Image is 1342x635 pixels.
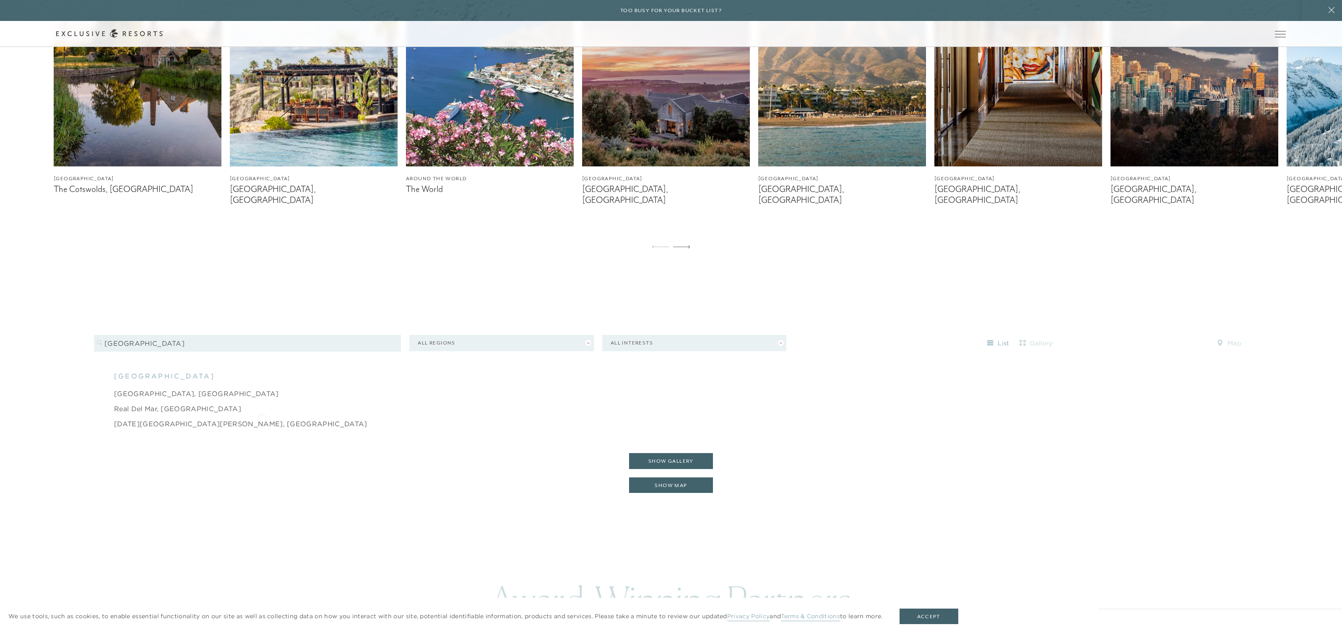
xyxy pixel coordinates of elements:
[582,175,750,183] figcaption: [GEOGRAPHIC_DATA]
[8,612,883,621] p: We use tools, such as cookies, to enable essential functionality on our site as well as collectin...
[1111,184,1278,205] figcaption: [GEOGRAPHIC_DATA], [GEOGRAPHIC_DATA]
[900,609,958,625] button: Accept
[1111,175,1278,183] figcaption: [GEOGRAPHIC_DATA]
[230,184,398,205] figcaption: [GEOGRAPHIC_DATA], [GEOGRAPHIC_DATA]
[406,175,574,183] figcaption: Around the World
[230,175,398,183] figcaption: [GEOGRAPHIC_DATA]
[114,389,279,399] a: [GEOGRAPHIC_DATA], [GEOGRAPHIC_DATA]
[54,175,221,183] figcaption: [GEOGRAPHIC_DATA]
[934,184,1102,205] figcaption: [GEOGRAPHIC_DATA], [GEOGRAPHIC_DATA]
[1017,337,1055,350] button: gallery
[1210,337,1248,350] button: map
[114,371,215,381] span: [GEOGRAPHIC_DATA]
[934,175,1102,183] figcaption: [GEOGRAPHIC_DATA]
[727,612,770,621] a: Privacy Policy
[758,175,926,183] figcaption: [GEOGRAPHIC_DATA]
[94,335,401,352] input: search
[406,184,574,194] figcaption: The World
[758,184,926,205] figcaption: [GEOGRAPHIC_DATA], [GEOGRAPHIC_DATA]
[1275,31,1286,37] button: Open navigation
[629,477,713,493] button: show map
[54,184,221,194] figcaption: The Cotswolds, [GEOGRAPHIC_DATA]
[602,335,786,351] button: All Interests
[629,453,713,469] button: show gallery
[114,404,241,414] a: Real del Mar, [GEOGRAPHIC_DATA]
[620,7,722,15] h6: Too busy for your bucket list?
[980,337,1017,350] button: list
[781,612,840,621] a: Terms & Conditions
[409,335,593,351] button: All Regions
[582,184,750,205] figcaption: [GEOGRAPHIC_DATA], [GEOGRAPHIC_DATA]
[114,419,367,429] a: [DATE][GEOGRAPHIC_DATA][PERSON_NAME], [GEOGRAPHIC_DATA]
